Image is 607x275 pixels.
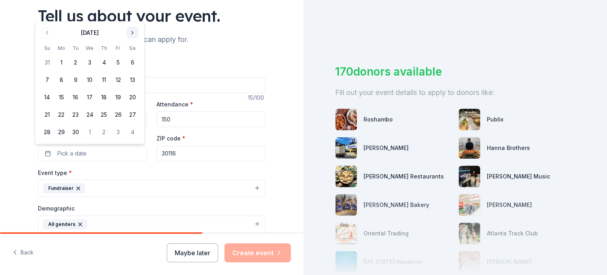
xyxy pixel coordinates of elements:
label: Attendance [156,101,193,108]
button: 2 [68,55,83,70]
div: Fundraiser [43,183,85,193]
button: 30 [68,125,83,139]
button: 1 [54,55,68,70]
button: 4 [125,125,139,139]
th: Wednesday [83,44,97,52]
label: Event type [38,169,72,177]
button: 10 [83,73,97,87]
button: 9 [68,73,83,87]
button: 28 [40,125,54,139]
button: 17 [83,90,97,104]
button: 18 [97,90,111,104]
label: ZIP code [156,135,185,142]
button: 3 [83,55,97,70]
div: Roshambo [364,115,393,124]
button: Maybe later [167,243,218,262]
th: Saturday [125,44,139,52]
img: photo for Hanna Brothers [459,137,480,159]
img: photo for Pappas Restaurants [336,166,357,187]
button: 14 [40,90,54,104]
button: 22 [54,108,68,122]
button: 8 [54,73,68,87]
th: Thursday [97,44,111,52]
button: 26 [111,108,125,122]
button: 31 [40,55,54,70]
button: 25 [97,108,111,122]
div: [DATE] [81,28,99,38]
img: photo for Roshambo [336,109,357,130]
button: Go to previous month [41,27,53,38]
button: 4 [97,55,111,70]
img: photo for Alfred Music [459,166,480,187]
input: 12345 (U.S. only) [156,146,266,161]
button: 27 [125,108,139,122]
input: Spring Fundraiser [38,77,266,93]
button: 3 [111,125,125,139]
div: [PERSON_NAME] Music [487,172,550,181]
div: All genders [43,219,87,229]
div: Hanna Brothers [487,143,530,153]
img: photo for Publix [459,109,480,130]
button: 12 [111,73,125,87]
div: 15 /100 [248,93,266,102]
button: 7 [40,73,54,87]
label: Demographic [38,205,75,212]
th: Tuesday [68,44,83,52]
button: 13 [125,73,139,87]
button: 1 [83,125,97,139]
th: Sunday [40,44,54,52]
button: Go to next month [127,27,138,38]
div: [PERSON_NAME] [364,143,409,153]
button: All genders [38,216,266,233]
button: 6 [125,55,139,70]
div: 170 donors available [335,63,575,80]
button: 15 [54,90,68,104]
button: 20 [125,90,139,104]
div: We'll find in-kind donations you can apply for. [38,33,266,46]
button: 2 [97,125,111,139]
div: Publix [487,115,503,124]
button: Fundraiser [38,180,266,197]
button: 23 [68,108,83,122]
div: Fill out your event details to apply to donors like: [335,86,575,99]
button: 11 [97,73,111,87]
button: 19 [111,90,125,104]
button: 21 [40,108,54,122]
span: Pick a date [57,149,87,158]
button: Back [13,245,34,261]
th: Monday [54,44,68,52]
button: 29 [54,125,68,139]
button: Pick a date [38,146,147,161]
div: [PERSON_NAME] Restaurants [364,172,444,181]
div: Tell us about your event. [38,5,266,27]
img: photo for Matson [336,137,357,159]
button: 16 [68,90,83,104]
input: 20 [156,111,266,127]
th: Friday [111,44,125,52]
button: 5 [111,55,125,70]
button: 24 [83,108,97,122]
